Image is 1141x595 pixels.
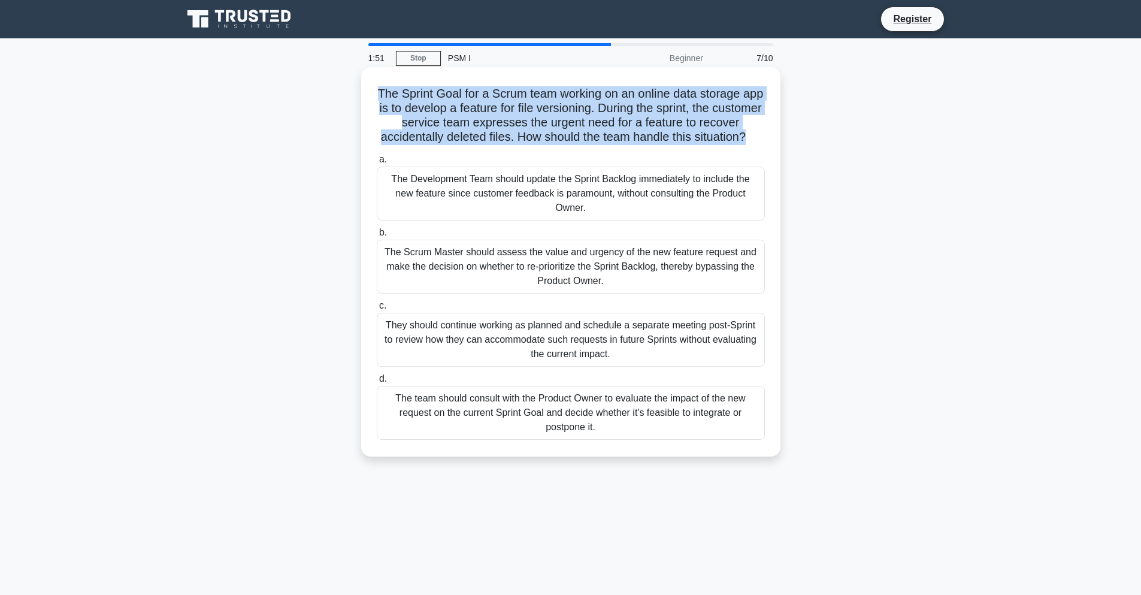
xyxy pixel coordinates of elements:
div: The team should consult with the Product Owner to evaluate the impact of the new request on the c... [377,386,765,440]
div: 1:51 [361,46,396,70]
div: They should continue working as planned and schedule a separate meeting post-Sprint to review how... [377,313,765,367]
span: b. [379,227,387,237]
span: c. [379,300,386,310]
span: d. [379,373,387,383]
a: Register [886,11,939,26]
h5: The Sprint Goal for a Scrum team working on an online data storage app is to develop a feature fo... [376,86,766,145]
div: The Scrum Master should assess the value and urgency of the new feature request and make the deci... [377,240,765,294]
div: The Development Team should update the Sprint Backlog immediately to include the new feature sinc... [377,167,765,221]
div: PSM I [441,46,606,70]
a: Stop [396,51,441,66]
span: a. [379,154,387,164]
div: 7/10 [710,46,780,70]
div: Beginner [606,46,710,70]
